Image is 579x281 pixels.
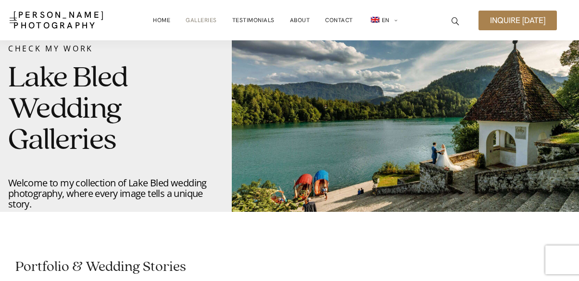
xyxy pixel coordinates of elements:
div: Check My Work [8,42,224,55]
a: Home [153,11,170,30]
span: Inquire [DATE] [490,16,545,24]
a: Contact [325,11,353,30]
p: Welcome to my collection of Lake Bled wedding photography, where every image tells a unique story. [8,178,224,209]
h2: Portfolio & Wedding Stories [15,260,564,274]
a: icon-magnifying-glass34 [447,12,464,30]
a: [PERSON_NAME] Photography [13,10,113,31]
h2: Lake Bled Wedding Galleries [8,62,224,156]
a: Inquire [DATE] [478,11,557,30]
a: Galleries [186,11,217,30]
img: EN [371,17,379,23]
span: EN [382,16,390,24]
a: Testimonials [232,11,275,30]
a: About [290,11,310,30]
a: en_GBEN [368,11,398,30]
